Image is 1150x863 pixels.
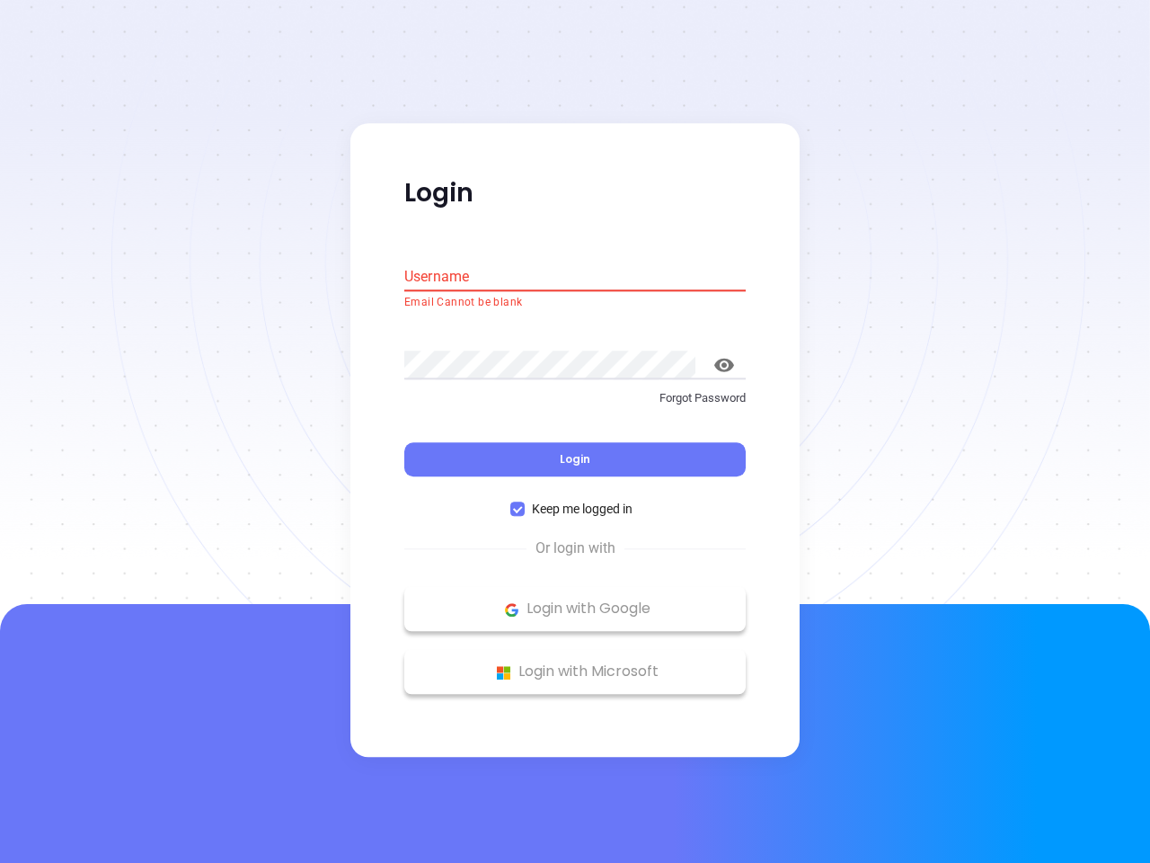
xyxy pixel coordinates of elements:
img: Microsoft Logo [492,662,515,684]
button: Login [404,443,746,477]
img: Google Logo [500,599,523,621]
button: toggle password visibility [703,343,746,387]
p: Login [404,177,746,209]
span: Login [560,452,590,467]
p: Login with Google [413,596,737,623]
button: Microsoft Logo Login with Microsoft [404,650,746,695]
a: Forgot Password [404,389,746,422]
p: Forgot Password [404,389,746,407]
button: Google Logo Login with Google [404,587,746,632]
p: Login with Microsoft [413,659,737,686]
span: Keep me logged in [525,500,640,520]
span: Or login with [526,538,624,560]
p: Email Cannot be blank [404,294,746,312]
